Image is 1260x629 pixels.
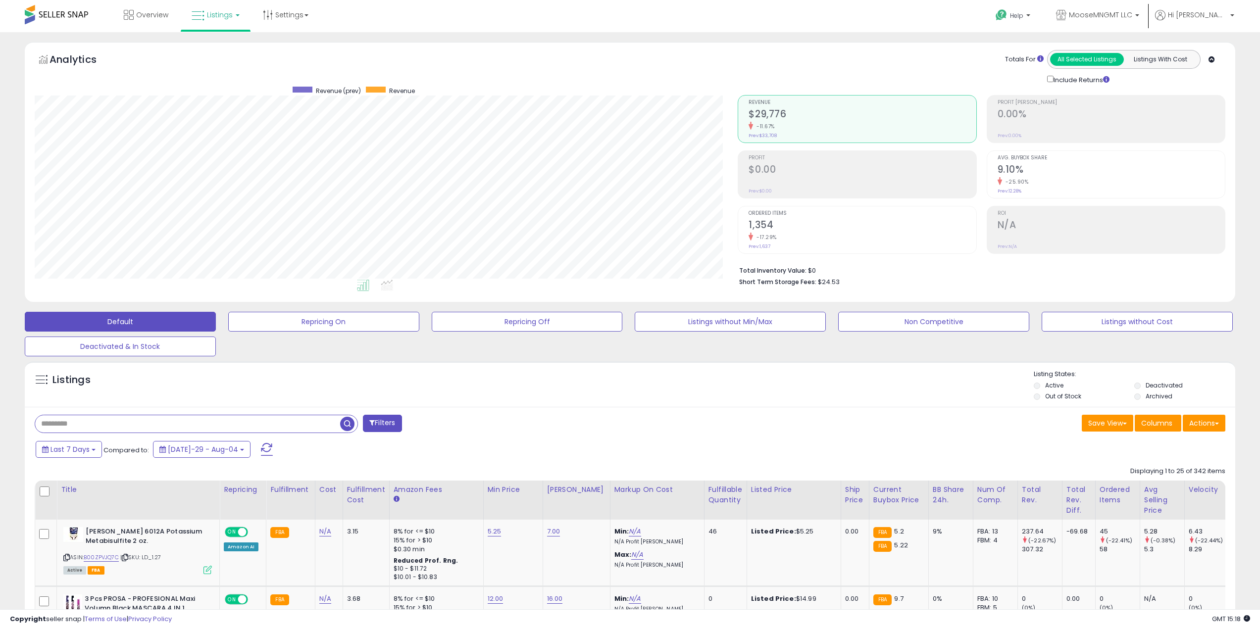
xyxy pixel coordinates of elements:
div: 0 [708,594,739,603]
div: Fulfillment Cost [347,484,385,505]
a: N/A [629,594,641,604]
div: Amazon Fees [394,484,479,495]
a: B00ZPVJQ7C [84,553,119,562]
b: Max: [614,550,632,559]
span: Overview [136,10,168,20]
span: Last 7 Days [50,444,90,454]
b: Reduced Prof. Rng. [394,556,458,565]
small: (-0.38%) [1151,536,1175,544]
div: 0 [1189,594,1229,603]
strong: Copyright [10,614,46,624]
span: [DATE]-29 - Aug-04 [168,444,238,454]
a: Help [988,1,1040,32]
div: ASIN: [63,527,212,573]
label: Active [1045,381,1063,389]
div: FBA: 10 [977,594,1010,603]
h5: Analytics [50,52,116,69]
div: Avg Selling Price [1144,484,1180,516]
b: Listed Price: [751,594,796,603]
button: Default [25,312,216,332]
button: Last 7 Days [36,441,102,458]
span: ROI [998,211,1225,216]
button: Listings without Cost [1042,312,1233,332]
div: 0 [1100,594,1140,603]
img: 41aCPmY015L._SL40_.jpg [63,594,82,614]
a: 16.00 [547,594,563,604]
div: -69.68 [1066,527,1088,536]
div: Cost [319,484,339,495]
span: 5.2 [894,527,904,536]
h2: $29,776 [749,108,976,122]
small: -11.67% [753,123,775,130]
span: MooseMNGMT LLC [1069,10,1132,20]
a: N/A [319,594,331,604]
div: 0% [933,594,965,603]
button: Listings With Cost [1123,53,1197,66]
i: Get Help [995,9,1008,21]
button: Filters [363,415,402,432]
p: N/A Profit [PERSON_NAME] [614,606,697,613]
div: Total Rev. Diff. [1066,484,1091,516]
span: FBA [88,566,104,575]
h2: 9.10% [998,164,1225,177]
div: 0.00 [1066,594,1088,603]
span: Help [1010,11,1023,20]
div: 5.3 [1144,545,1184,554]
button: [DATE]-29 - Aug-04 [153,441,251,458]
div: Amazon AI [224,542,258,551]
div: $5.25 [751,527,833,536]
li: $0 [739,264,1218,276]
small: FBA [270,594,289,605]
p: Listing States: [1034,370,1235,379]
a: 12.00 [488,594,504,604]
div: FBA: 13 [977,527,1010,536]
div: Listed Price [751,484,837,495]
small: (0%) [1100,604,1113,612]
div: 8.29 [1189,545,1229,554]
small: (-22.41%) [1106,536,1132,544]
div: 58 [1100,545,1140,554]
button: Repricing Off [432,312,623,332]
small: Prev: 0.00% [998,133,1021,139]
b: Total Inventory Value: [739,266,806,275]
div: 15% for > $10 [394,536,476,545]
small: FBA [873,594,892,605]
span: ON [226,595,238,604]
span: ON [226,528,238,536]
div: Repricing [224,484,262,495]
span: 2025-08-12 15:18 GMT [1212,614,1250,624]
h2: 0.00% [998,108,1225,122]
small: (-22.67%) [1028,536,1056,544]
small: Prev: 12.28% [998,188,1021,194]
h5: Listings [52,373,91,387]
div: $14.99 [751,594,833,603]
b: Listed Price: [751,527,796,536]
small: FBA [873,541,892,552]
div: Ordered Items [1100,484,1136,505]
p: N/A Profit [PERSON_NAME] [614,538,697,545]
div: 5.28 [1144,527,1184,536]
small: Amazon Fees. [394,495,400,504]
span: OFF [247,528,262,536]
label: Archived [1146,392,1172,400]
div: BB Share 24h. [933,484,969,505]
div: 15% for > $10 [394,603,476,612]
div: Include Returns [1040,74,1121,85]
div: Velocity [1189,484,1225,495]
div: Markup on Cost [614,484,700,495]
small: FBA [270,527,289,538]
b: [PERSON_NAME] 6012A Potassium Metabisulfite 2 oz. [86,527,206,548]
img: 41ok6eYsCVL._SL40_.jpg [63,527,83,542]
div: Num of Comp. [977,484,1013,505]
small: FBA [873,527,892,538]
small: Prev: N/A [998,243,1017,249]
div: [PERSON_NAME] [547,484,606,495]
button: Deactivated & In Stock [25,337,216,356]
span: All listings currently available for purchase on Amazon [63,566,86,575]
div: 0 [1022,594,1062,603]
label: Deactivated [1146,381,1183,389]
div: FBM: 4 [977,536,1010,545]
small: (-22.44%) [1195,536,1223,544]
div: Fulfillment [270,484,310,495]
div: $0.30 min [394,545,476,554]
